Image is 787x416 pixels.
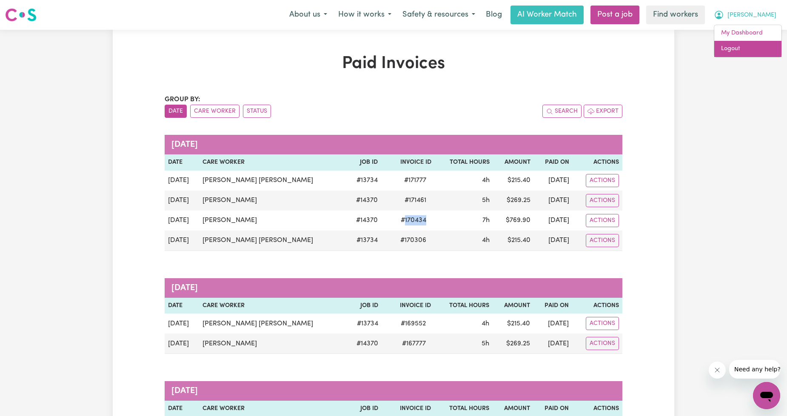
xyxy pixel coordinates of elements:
[345,211,381,231] td: # 14370
[534,191,573,211] td: [DATE]
[190,105,240,118] button: sort invoices by care worker
[481,6,507,24] a: Blog
[534,211,573,231] td: [DATE]
[399,175,431,185] span: # 171777
[199,154,345,171] th: Care Worker
[510,6,584,24] a: AI Worker Match
[572,298,622,314] th: Actions
[397,6,481,24] button: Safety & resources
[345,154,381,171] th: Job ID
[381,154,435,171] th: Invoice ID
[708,6,782,24] button: My Account
[165,135,622,154] caption: [DATE]
[165,278,622,298] caption: [DATE]
[397,339,431,349] span: # 167777
[482,217,490,224] span: 7 hours
[590,6,639,24] a: Post a job
[199,171,345,191] td: [PERSON_NAME] [PERSON_NAME]
[346,313,382,333] td: # 13734
[542,105,582,118] button: Search
[5,6,51,13] span: Need any help?
[434,298,493,314] th: Total Hours
[199,333,346,354] td: [PERSON_NAME]
[333,6,397,24] button: How it works
[165,381,622,401] caption: [DATE]
[482,320,489,327] span: 4 hours
[533,333,572,354] td: [DATE]
[165,333,199,354] td: [DATE]
[727,11,776,20] span: [PERSON_NAME]
[345,191,381,211] td: # 14370
[534,171,573,191] td: [DATE]
[493,231,534,251] td: $ 215.40
[243,105,271,118] button: sort invoices by paid status
[493,154,534,171] th: Amount
[709,362,726,379] iframe: Close message
[345,171,381,191] td: # 13734
[165,171,199,191] td: [DATE]
[493,298,533,314] th: Amount
[533,313,572,333] td: [DATE]
[584,105,622,118] button: Export
[199,298,346,314] th: Care Worker
[586,337,619,350] button: Actions
[753,382,780,409] iframe: Button to launch messaging window
[199,231,345,251] td: [PERSON_NAME] [PERSON_NAME]
[534,231,573,251] td: [DATE]
[165,313,199,333] td: [DATE]
[482,340,489,347] span: 5 hours
[346,298,382,314] th: Job ID
[199,211,345,231] td: [PERSON_NAME]
[395,235,431,245] span: # 170306
[165,191,199,211] td: [DATE]
[382,298,434,314] th: Invoice ID
[729,360,780,379] iframe: Message from company
[165,298,199,314] th: Date
[646,6,705,24] a: Find workers
[165,154,199,171] th: Date
[399,195,431,205] span: # 171461
[493,313,533,333] td: $ 215.40
[573,154,622,171] th: Actions
[534,154,573,171] th: Paid On
[5,5,37,25] a: Careseekers logo
[165,211,199,231] td: [DATE]
[345,231,381,251] td: # 13734
[165,231,199,251] td: [DATE]
[482,237,490,244] span: 4 hours
[586,194,619,207] button: Actions
[165,105,187,118] button: sort invoices by date
[482,197,490,204] span: 5 hours
[714,25,781,41] a: My Dashboard
[493,211,534,231] td: $ 769.90
[396,319,431,329] span: # 169552
[482,177,490,184] span: 4 hours
[533,298,572,314] th: Paid On
[396,215,431,225] span: # 170434
[493,333,533,354] td: $ 269.25
[714,41,781,57] a: Logout
[5,7,37,23] img: Careseekers logo
[199,313,346,333] td: [PERSON_NAME] [PERSON_NAME]
[165,96,200,103] span: Group by:
[346,333,382,354] td: # 14370
[165,54,622,74] h1: Paid Invoices
[284,6,333,24] button: About us
[493,191,534,211] td: $ 269.25
[435,154,493,171] th: Total Hours
[586,174,619,187] button: Actions
[199,191,345,211] td: [PERSON_NAME]
[714,25,782,57] div: My Account
[586,214,619,227] button: Actions
[493,171,534,191] td: $ 215.40
[586,317,619,330] button: Actions
[586,234,619,247] button: Actions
